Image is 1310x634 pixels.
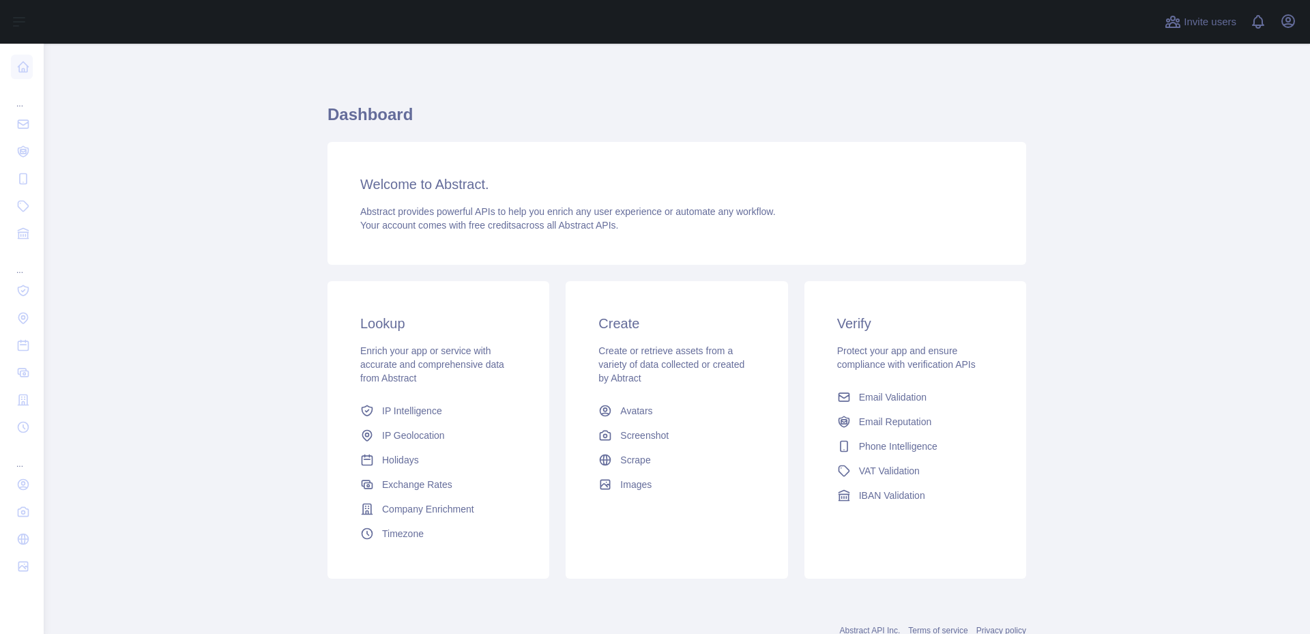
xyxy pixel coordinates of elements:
a: Company Enrichment [355,497,522,521]
div: ... [11,82,33,109]
a: IP Intelligence [355,399,522,423]
span: IP Intelligence [382,404,442,418]
span: Exchange Rates [382,478,452,491]
a: Avatars [593,399,760,423]
h3: Lookup [360,314,516,333]
h3: Verify [837,314,993,333]
span: IP Geolocation [382,429,445,442]
a: Screenshot [593,423,760,448]
div: ... [11,248,33,276]
span: Phone Intelligence [859,440,937,453]
span: Invite users [1184,14,1236,30]
span: Holidays [382,453,419,467]
span: Create or retrieve assets from a variety of data collected or created by Abtract [598,345,744,384]
a: Email Validation [832,385,999,409]
span: Email Validation [859,390,927,404]
span: IBAN Validation [859,489,925,502]
span: Avatars [620,404,652,418]
a: Holidays [355,448,522,472]
a: IBAN Validation [832,483,999,508]
span: Images [620,478,652,491]
span: Your account comes with across all Abstract APIs. [360,220,618,231]
span: VAT Validation [859,464,920,478]
a: IP Geolocation [355,423,522,448]
h3: Create [598,314,755,333]
span: Protect your app and ensure compliance with verification APIs [837,345,976,370]
a: Timezone [355,521,522,546]
span: Company Enrichment [382,502,474,516]
span: Email Reputation [859,415,932,429]
span: Enrich your app or service with accurate and comprehensive data from Abstract [360,345,504,384]
div: ... [11,442,33,470]
span: Abstract provides powerful APIs to help you enrich any user experience or automate any workflow. [360,206,776,217]
a: VAT Validation [832,459,999,483]
button: Invite users [1162,11,1239,33]
span: Timezone [382,527,424,541]
h1: Dashboard [327,104,1026,136]
a: Email Reputation [832,409,999,434]
a: Phone Intelligence [832,434,999,459]
span: Screenshot [620,429,669,442]
span: free credits [469,220,516,231]
a: Exchange Rates [355,472,522,497]
a: Images [593,472,760,497]
span: Scrape [620,453,650,467]
a: Scrape [593,448,760,472]
h3: Welcome to Abstract. [360,175,993,194]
